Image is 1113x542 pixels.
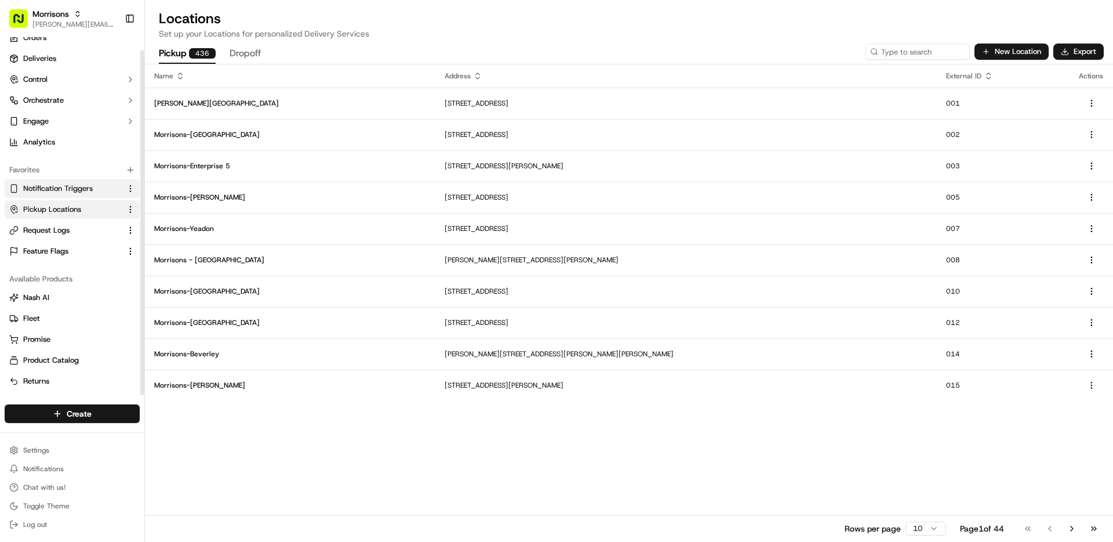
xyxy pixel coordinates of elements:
[115,288,140,297] span: Pylon
[946,381,1060,390] p: 015
[5,179,140,198] button: Notification Triggers
[5,288,140,307] button: Nash AI
[154,71,426,81] div: Name
[445,224,927,233] p: [STREET_ADDRESS]
[9,204,121,215] a: Pickup Locations
[23,446,49,455] span: Settings
[154,99,426,108] p: [PERSON_NAME][GEOGRAPHIC_DATA]
[23,292,49,303] span: Nash AI
[5,112,140,131] button: Engage
[9,355,135,366] a: Product Catalog
[32,8,69,20] button: Morrisons
[9,183,121,194] a: Notification Triggers
[154,287,426,296] p: Morrisons-[GEOGRAPHIC_DATA]
[5,133,140,151] a: Analytics
[23,183,93,194] span: Notification Triggers
[96,211,100,221] span: •
[5,351,140,370] button: Product Catalog
[974,44,1049,60] button: New Location
[946,349,1060,359] p: 014
[23,376,49,386] span: Returns
[23,464,64,474] span: Notifications
[946,71,1060,81] div: External ID
[1079,71,1104,81] div: Actions
[110,259,186,271] span: API Documentation
[5,200,140,219] button: Pickup Locations
[154,381,426,390] p: Morrisons-[PERSON_NAME]
[9,292,135,303] a: Nash AI
[5,330,140,349] button: Promise
[154,130,426,139] p: Morrisons-[GEOGRAPHIC_DATA]
[23,95,64,106] span: Orchestrate
[12,169,30,187] img: Tiffany Volk
[9,334,135,345] a: Promise
[445,381,927,390] p: [STREET_ADDRESS][PERSON_NAME]
[23,501,70,511] span: Toggle Theme
[5,242,140,261] button: Feature Flags
[230,44,261,64] button: Dropoff
[23,225,70,236] span: Request Logs
[93,255,191,276] a: 💻API Documentation
[12,111,32,132] img: 1736555255976-a54dd68f-1ca7-489b-9aae-adbdc363a1c4
[52,111,190,122] div: Start new chat
[946,287,1060,296] p: 010
[23,355,79,366] span: Product Catalog
[36,211,94,221] span: [PERSON_NAME]
[5,516,140,533] button: Log out
[445,99,927,108] p: [STREET_ADDRESS]
[946,130,1060,139] p: 002
[30,75,209,87] input: Got a question? Start typing here...
[5,221,140,240] button: Request Logs
[946,224,1060,233] p: 007
[445,349,927,359] p: [PERSON_NAME][STREET_ADDRESS][PERSON_NAME][PERSON_NAME]
[5,404,140,423] button: Create
[9,313,135,324] a: Fleet
[23,520,47,529] span: Log out
[9,376,135,386] a: Returns
[52,122,159,132] div: We're available if you need us!
[159,9,1099,28] h2: Locations
[5,270,140,288] div: Available Products
[98,261,107,270] div: 💻
[5,309,140,328] button: Fleet
[445,318,927,327] p: [STREET_ADDRESS]
[5,498,140,514] button: Toggle Theme
[154,255,426,265] p: Morrisons - [GEOGRAPHIC_DATA]
[23,137,55,147] span: Analytics
[12,261,21,270] div: 📗
[12,151,78,160] div: Past conversations
[946,193,1060,202] p: 005
[445,71,927,81] div: Address
[23,74,48,85] span: Control
[946,99,1060,108] p: 001
[7,255,93,276] a: 📗Knowledge Base
[445,161,927,171] p: [STREET_ADDRESS][PERSON_NAME]
[5,442,140,458] button: Settings
[189,48,216,59] div: 436
[154,193,426,202] p: Morrisons-[PERSON_NAME]
[23,259,89,271] span: Knowledge Base
[96,180,100,189] span: •
[154,318,426,327] p: Morrisons-[GEOGRAPHIC_DATA]
[946,318,1060,327] p: 012
[23,246,68,256] span: Feature Flags
[445,287,927,296] p: [STREET_ADDRESS]
[23,204,81,215] span: Pickup Locations
[5,49,140,68] a: Deliveries
[5,479,140,496] button: Chat with us!
[12,12,35,35] img: Nash
[23,116,49,127] span: Engage
[23,53,56,64] span: Deliveries
[23,334,50,345] span: Promise
[12,200,30,219] img: Ami Wang
[32,20,115,29] button: [PERSON_NAME][EMAIL_ADDRESS][DOMAIN_NAME]
[946,161,1060,171] p: 003
[960,523,1004,534] div: Page 1 of 44
[445,130,927,139] p: [STREET_ADDRESS]
[103,180,126,189] span: [DATE]
[12,46,211,65] p: Welcome 👋
[9,225,121,236] a: Request Logs
[5,161,140,179] div: Favorites
[154,161,426,171] p: Morrisons-Enterprise 5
